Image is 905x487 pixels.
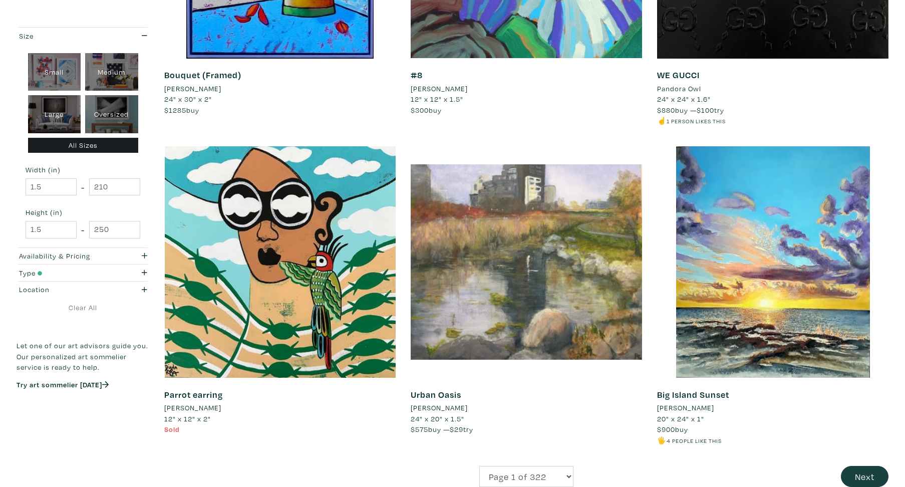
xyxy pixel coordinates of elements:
small: 4 people like this [667,437,722,444]
div: Type [19,268,112,279]
div: Medium [85,53,138,91]
a: [PERSON_NAME] [164,83,396,94]
span: - [81,180,85,194]
small: Height (in) [26,209,140,216]
li: ☝️ [657,115,888,126]
span: $29 [450,424,463,434]
div: Small [28,53,81,91]
a: [PERSON_NAME] [657,402,888,413]
a: Pandora Owl [657,83,888,94]
small: Width (in) [26,166,140,173]
small: 1 person likes this [667,117,726,125]
a: WE GUCCI [657,69,700,81]
iframe: Customer reviews powered by Trustpilot [17,400,149,421]
li: Pandora Owl [657,83,701,94]
div: All Sizes [28,138,138,153]
button: Size [17,28,149,44]
li: [PERSON_NAME] [411,83,468,94]
a: Big Island Sunset [657,389,729,400]
a: [PERSON_NAME] [411,83,642,94]
span: 24" x 20" x 1.5" [411,414,464,423]
button: Type [17,265,149,281]
div: Availability & Pricing [19,251,112,262]
div: Location [19,284,112,295]
span: 12" x 12" x 1.5" [411,94,463,104]
a: Urban Oasis [411,389,461,400]
span: $1285 [164,105,186,115]
a: Bouquet (Framed) [164,69,241,81]
span: 24" x 30" x 2" [164,94,212,104]
div: Size [19,31,112,42]
a: #8 [411,69,423,81]
a: Parrot earring [164,389,223,400]
li: [PERSON_NAME] [411,402,468,413]
button: Location [17,282,149,298]
li: [PERSON_NAME] [164,83,221,94]
a: Clear All [17,302,149,313]
li: [PERSON_NAME] [164,402,221,413]
span: 24" x 24" x 1.6" [657,94,711,104]
span: $880 [657,105,675,115]
span: 12" x 12" x 2" [164,414,211,423]
li: [PERSON_NAME] [657,402,714,413]
div: Large [28,95,81,133]
a: Try art sommelier [DATE] [17,380,109,389]
a: [PERSON_NAME] [411,402,642,413]
span: $575 [411,424,428,434]
span: buy [657,424,688,434]
span: buy — try [411,424,473,434]
span: 20" x 24" x 1" [657,414,704,423]
span: Sold [164,424,180,434]
p: Let one of our art advisors guide you. Our personalized art sommelier service is ready to help. [17,340,149,373]
span: $900 [657,424,675,434]
span: buy [164,105,199,115]
button: Availability & Pricing [17,248,149,265]
div: Oversized [85,95,138,133]
span: $300 [411,105,429,115]
span: $100 [697,105,714,115]
a: [PERSON_NAME] [164,402,396,413]
li: 🖐️ [657,435,888,446]
span: buy — try [657,105,724,115]
span: - [81,223,85,236]
span: buy [411,105,442,115]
